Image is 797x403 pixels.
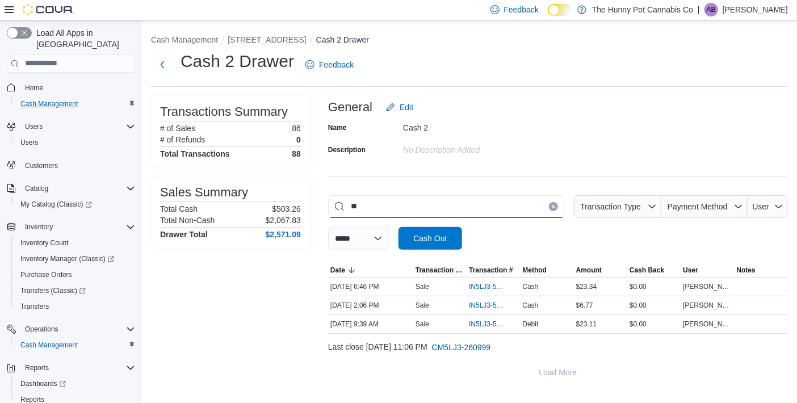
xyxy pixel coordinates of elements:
[20,322,135,336] span: Operations
[20,270,72,279] span: Purchase Orders
[630,266,664,275] span: Cash Back
[403,141,555,154] div: No Description added
[20,302,49,311] span: Transfers
[683,301,732,310] span: [PERSON_NAME]
[319,59,354,70] span: Feedback
[160,149,230,158] h4: Total Transactions
[328,280,413,293] div: [DATE] 6:46 PM
[20,81,48,95] a: Home
[16,268,135,282] span: Purchase Orders
[266,216,301,225] p: $2,067.83
[25,122,43,131] span: Users
[11,283,140,299] a: Transfers (Classic)
[20,379,66,388] span: Dashboards
[328,123,347,132] label: Name
[627,299,681,312] div: $0.00
[398,227,462,250] button: Cash Out
[16,136,135,149] span: Users
[301,53,358,76] a: Feedback
[160,216,215,225] h6: Total Non-Cash
[328,317,413,331] div: [DATE] 9:39 AM
[328,263,413,277] button: Date
[151,53,174,76] button: Next
[20,238,69,247] span: Inventory Count
[160,124,195,133] h6: # of Sales
[292,124,301,133] p: 86
[181,50,294,73] h1: Cash 2 Drawer
[16,236,73,250] a: Inventory Count
[20,220,135,234] span: Inventory
[16,338,135,352] span: Cash Management
[683,320,732,329] span: [PERSON_NAME]
[23,4,74,15] img: Cova
[523,320,539,329] span: Debit
[16,97,82,111] a: Cash Management
[160,230,208,239] h4: Drawer Total
[2,119,140,135] button: Users
[16,338,82,352] a: Cash Management
[151,35,218,44] button: Cash Management
[151,34,788,48] nav: An example of EuiBreadcrumbs
[20,81,135,95] span: Home
[11,251,140,267] a: Inventory Manager (Classic)
[20,182,135,195] span: Catalog
[328,145,366,154] label: Description
[16,377,135,391] span: Dashboards
[704,3,718,16] div: Angeline Buck
[16,284,135,297] span: Transfers (Classic)
[548,4,572,16] input: Dark Mode
[266,230,301,239] h4: $2,571.09
[228,35,306,44] button: [STREET_ADDRESS]
[330,266,345,275] span: Date
[416,266,464,275] span: Transaction Type
[469,266,513,275] span: Transaction #
[160,135,205,144] h6: # of Refunds
[160,186,248,199] h3: Sales Summary
[467,263,520,277] button: Transaction #
[328,336,788,359] div: Last close [DATE] 11:06 PM
[627,263,681,277] button: Cash Back
[469,301,506,310] span: IN5LJ3-5755893
[160,105,288,119] h3: Transactions Summary
[2,157,140,174] button: Customers
[11,96,140,112] button: Cash Management
[504,4,539,15] span: Feedback
[521,263,574,277] button: Method
[20,182,53,195] button: Catalog
[735,263,788,277] button: Notes
[25,184,48,193] span: Catalog
[2,360,140,376] button: Reports
[16,284,90,297] a: Transfers (Classic)
[11,376,140,392] a: Dashboards
[698,3,700,16] p: |
[576,266,602,275] span: Amount
[427,336,496,359] button: CM5LJ3-260999
[523,266,547,275] span: Method
[20,361,135,375] span: Reports
[16,136,43,149] a: Users
[20,361,53,375] button: Reports
[25,83,43,93] span: Home
[11,196,140,212] a: My Catalog (Classic)
[328,100,372,114] h3: General
[413,263,467,277] button: Transaction Type
[16,300,53,313] a: Transfers
[668,202,728,211] span: Payment Method
[432,342,491,353] span: CM5LJ3-260999
[328,361,788,384] button: Load More
[469,320,506,329] span: IN5LJ3-5754532
[737,266,756,275] span: Notes
[296,135,301,144] p: 0
[16,300,135,313] span: Transfers
[11,135,140,150] button: Users
[20,286,86,295] span: Transfers (Classic)
[2,219,140,235] button: Inventory
[25,363,49,372] span: Reports
[403,119,555,132] div: Cash 2
[328,195,565,218] input: This is a search bar. As you type, the results lower in the page will automatically filter.
[25,223,53,232] span: Inventory
[592,3,693,16] p: The Hunny Pot Cannabis Co
[11,267,140,283] button: Purchase Orders
[11,235,140,251] button: Inventory Count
